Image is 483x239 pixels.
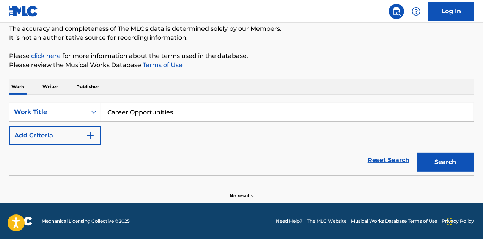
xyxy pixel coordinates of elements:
[364,152,413,169] a: Reset Search
[31,52,61,59] a: click here
[276,218,302,225] a: Need Help?
[9,6,38,17] img: MLC Logo
[307,218,346,225] a: The MLC Website
[9,61,474,70] p: Please review the Musical Works Database
[9,24,474,33] p: The accuracy and completeness of The MLC's data is determined solely by our Members.
[9,217,33,226] img: logo
[428,2,474,21] a: Log In
[74,79,101,95] p: Publisher
[389,4,404,19] a: Public Search
[9,79,27,95] p: Work
[417,153,474,172] button: Search
[14,108,82,117] div: Work Title
[392,7,401,16] img: search
[9,52,474,61] p: Please for more information about the terms used in the database.
[445,203,483,239] iframe: Chat Widget
[409,4,424,19] div: Help
[351,218,437,225] a: Musical Works Database Terms of Use
[447,210,452,233] div: Drag
[442,218,474,225] a: Privacy Policy
[9,33,474,42] p: It is not an authoritative source for recording information.
[42,218,130,225] span: Mechanical Licensing Collective © 2025
[141,61,183,69] a: Terms of Use
[40,79,60,95] p: Writer
[230,183,253,199] p: No results
[412,7,421,16] img: help
[86,131,95,140] img: 9d2ae6d4665cec9f34b9.svg
[9,126,101,145] button: Add Criteria
[9,103,474,175] form: Search Form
